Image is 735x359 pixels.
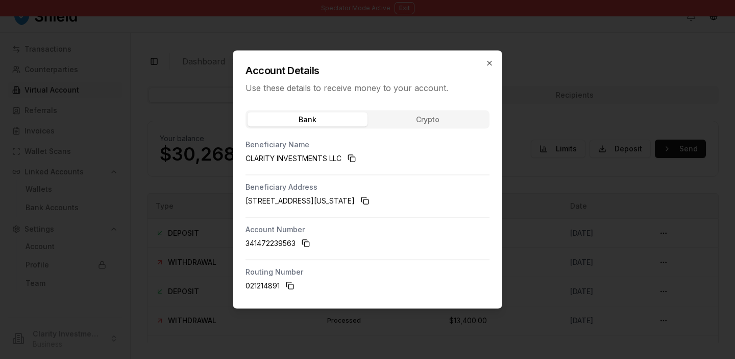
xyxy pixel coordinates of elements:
[246,268,489,276] p: Routing Number
[246,82,489,94] p: Use these details to receive money to your account.
[246,141,489,148] p: Beneficiary Name
[246,281,280,291] span: 021214891
[357,193,373,209] button: Copy to clipboard
[246,196,355,206] span: [STREET_ADDRESS][US_STATE]
[246,184,489,191] p: Beneficiary Address
[246,63,489,78] h2: Account Details
[282,278,298,294] button: Copy to clipboard
[248,113,367,127] button: Bank
[246,226,489,233] p: Account Number
[344,150,360,167] button: Copy to clipboard
[246,153,341,164] span: CLARITY INVESTMENTS LLC
[246,238,296,249] span: 341472239563
[367,113,487,127] button: Crypto
[298,235,314,252] button: Copy to clipboard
